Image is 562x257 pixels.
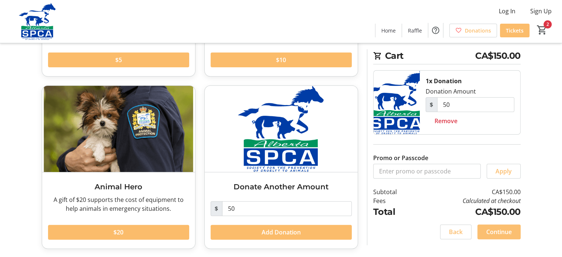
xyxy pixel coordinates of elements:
button: Sign Up [524,5,558,17]
span: Apply [495,167,512,176]
img: Donate Another Amount [205,86,358,172]
span: Raffle [408,27,422,34]
label: Promo or Passcode [373,153,428,162]
a: Home [375,24,402,37]
span: Add Donation [262,228,301,237]
span: Back [449,227,463,236]
a: Raffle [402,24,428,37]
img: Alberta SPCA's Logo [4,3,70,40]
a: Tickets [500,24,529,37]
div: 1x Donation [426,77,462,85]
button: $20 [48,225,189,240]
td: Calculated at checkout [416,196,520,205]
span: Log In [499,7,515,16]
span: Tickets [506,27,524,34]
div: Donation Amount [426,87,476,96]
button: $5 [48,53,189,67]
span: $10 [276,55,286,64]
td: Subtotal [373,187,416,196]
td: CA$150.00 [416,205,520,219]
span: Sign Up [530,7,552,16]
h2: Cart [373,49,521,64]
h3: Animal Hero [48,181,189,192]
span: $5 [115,55,122,64]
img: Animal Hero [42,86,195,172]
td: CA$150.00 [416,187,520,196]
td: Total [373,205,416,219]
span: Home [381,27,396,34]
button: Continue [477,224,521,239]
button: Apply [487,164,521,179]
button: Remove [426,114,466,128]
button: Add Donation [211,225,352,240]
button: Back [440,224,471,239]
button: Help [428,23,443,38]
input: Donation Amount [222,201,352,216]
div: A gift of $20 supports the cost of equipment to help animals in emergency situations. [48,195,189,213]
button: $10 [211,53,352,67]
img: Donation [374,71,420,134]
a: Donations [449,24,497,37]
span: Donations [465,27,491,34]
span: Remove [435,116,457,125]
td: Fees [373,196,416,205]
input: Enter promo or passcode [373,164,481,179]
button: Log In [493,5,521,17]
span: $ [211,201,222,216]
span: Continue [486,227,512,236]
span: CA$150.00 [475,49,521,62]
span: $20 [113,228,123,237]
button: Cart [535,23,549,37]
h3: Donate Another Amount [211,181,352,192]
span: $ [426,97,437,112]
